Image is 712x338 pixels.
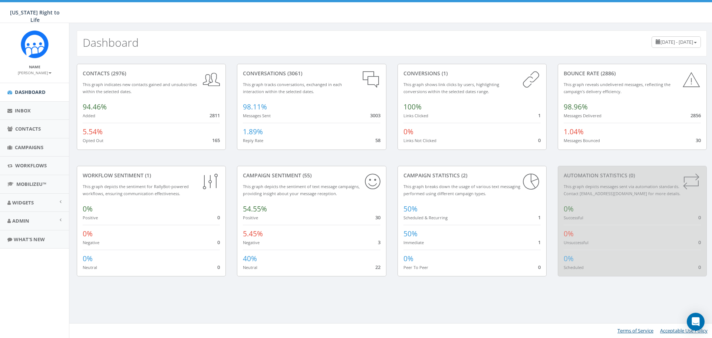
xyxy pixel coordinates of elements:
[375,264,380,270] span: 22
[217,264,220,270] span: 0
[660,39,693,45] span: [DATE] - [DATE]
[403,127,413,137] span: 0%
[243,240,260,245] small: Negative
[460,172,467,179] span: (2)
[403,265,428,270] small: Peer To Peer
[564,240,589,245] small: Unsuccessful
[370,112,380,119] span: 3003
[15,162,47,169] span: Workflows
[403,82,499,94] small: This graph shows link clicks by users, highlighting conversions within the selected dates range.
[83,70,220,77] div: contacts
[15,144,43,151] span: Campaigns
[564,229,574,239] span: 0%
[564,127,584,137] span: 1.04%
[564,204,574,214] span: 0%
[83,215,98,220] small: Positive
[660,327,708,334] a: Acceptable Use Policy
[243,172,380,179] div: Campaign Sentiment
[243,102,267,112] span: 98.11%
[243,265,257,270] small: Neutral
[10,9,60,23] span: [US_STATE] Right to Life
[12,217,29,224] span: Admin
[243,82,342,94] small: This graph tracks conversations, exchanged in each interaction within the selected dates.
[538,264,541,270] span: 0
[243,184,360,196] small: This graph depicts the sentiment of text message campaigns, providing insight about your message ...
[599,70,616,77] span: (2886)
[212,137,220,144] span: 165
[301,172,311,179] span: (55)
[403,70,541,77] div: conversions
[627,172,635,179] span: (0)
[403,204,418,214] span: 50%
[538,214,541,221] span: 1
[83,265,97,270] small: Neutral
[21,30,49,58] img: Rally_Corp_Icon.png
[83,229,93,239] span: 0%
[564,113,601,118] small: Messages Delivered
[83,138,103,143] small: Opted Out
[698,214,701,221] span: 0
[698,264,701,270] span: 0
[440,70,448,77] span: (1)
[29,64,40,69] small: Name
[698,239,701,246] span: 0
[564,215,583,220] small: Successful
[564,70,701,77] div: Bounce Rate
[696,137,701,144] span: 30
[564,172,701,179] div: Automation Statistics
[243,113,271,118] small: Messages Sent
[243,254,257,263] span: 40%
[12,199,34,206] span: Widgets
[564,265,584,270] small: Scheduled
[83,240,99,245] small: Negative
[564,254,574,263] span: 0%
[403,184,520,196] small: This graph breaks down the usage of various text messaging performed using different campaign types.
[243,138,263,143] small: Reply Rate
[15,89,46,95] span: Dashboard
[375,137,380,144] span: 58
[403,172,541,179] div: Campaign Statistics
[243,204,267,214] span: 54.55%
[286,70,302,77] span: (3061)
[83,254,93,263] span: 0%
[403,215,448,220] small: Scheduled & Recurring
[690,112,701,119] span: 2856
[83,172,220,179] div: Workflow Sentiment
[15,107,31,114] span: Inbox
[14,236,45,243] span: What's New
[375,214,380,221] span: 30
[564,138,600,143] small: Messages Bounced
[243,215,258,220] small: Positive
[83,113,95,118] small: Added
[18,69,52,76] a: [PERSON_NAME]
[83,204,93,214] span: 0%
[243,229,263,239] span: 5.45%
[243,127,263,137] span: 1.89%
[538,112,541,119] span: 1
[403,240,424,245] small: Immediate
[403,138,436,143] small: Links Not Clicked
[83,102,107,112] span: 94.46%
[217,239,220,246] span: 0
[217,214,220,221] span: 0
[15,125,41,132] span: Contacts
[403,254,413,263] span: 0%
[83,184,189,196] small: This graph depicts the sentiment for RallyBot-powered workflows, ensuring communication effective...
[538,239,541,246] span: 1
[378,239,380,246] span: 3
[83,36,139,49] h2: Dashboard
[83,82,197,94] small: This graph indicates new contacts gained and unsubscribes within the selected dates.
[403,229,418,239] span: 50%
[243,70,380,77] div: conversations
[403,113,428,118] small: Links Clicked
[403,102,422,112] span: 100%
[110,70,126,77] span: (2976)
[564,184,680,196] small: This graph depicts messages sent via automation standards. Contact [EMAIL_ADDRESS][DOMAIN_NAME] f...
[687,313,705,331] div: Open Intercom Messenger
[538,137,541,144] span: 0
[564,82,670,94] small: This graph reveals undelivered messages, reflecting the campaign's delivery efficiency.
[617,327,653,334] a: Terms of Service
[16,181,46,187] span: MobilizeU™
[83,127,103,137] span: 5.54%
[210,112,220,119] span: 2811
